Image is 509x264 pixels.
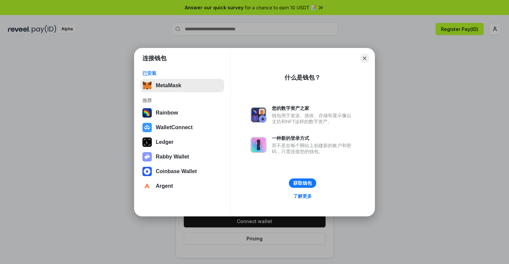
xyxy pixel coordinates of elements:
img: svg+xml,%3Csvg%20xmlns%3D%22http%3A%2F%2Fwww.w3.org%2F2000%2Fsvg%22%20fill%3D%22none%22%20viewBox... [250,107,267,123]
div: 推荐 [142,98,222,104]
div: 钱包用于发送、接收、存储和显示像以太坊和NFT这样的数字资产。 [272,113,355,125]
div: 已安装 [142,70,222,76]
div: 您的数字资产之家 [272,105,355,111]
button: Ledger [140,135,224,149]
div: 什么是钱包？ [285,74,321,82]
a: 了解更多 [289,192,316,200]
div: Argent [156,183,173,189]
button: 获取钱包 [289,178,316,188]
button: Close [360,54,369,63]
div: MetaMask [156,83,181,89]
img: svg+xml,%3Csvg%20xmlns%3D%22http%3A%2F%2Fwww.w3.org%2F2000%2Fsvg%22%20width%3D%2228%22%20height%3... [142,137,152,147]
div: 一种新的登录方式 [272,135,355,141]
div: WalletConnect [156,125,193,131]
div: Ledger [156,139,173,145]
div: 而不是在每个网站上创建新的账户和密码，只需连接您的钱包。 [272,142,355,154]
img: svg+xml,%3Csvg%20width%3D%2228%22%20height%3D%2228%22%20viewBox%3D%220%200%2028%2028%22%20fill%3D... [142,181,152,191]
h1: 连接钱包 [142,54,166,62]
button: WalletConnect [140,121,224,134]
img: svg+xml,%3Csvg%20fill%3D%22none%22%20height%3D%2233%22%20viewBox%3D%220%200%2035%2033%22%20width%... [142,81,152,90]
button: MetaMask [140,79,224,92]
button: Argent [140,179,224,193]
button: Rainbow [140,106,224,120]
img: svg+xml,%3Csvg%20xmlns%3D%22http%3A%2F%2Fwww.w3.org%2F2000%2Fsvg%22%20fill%3D%22none%22%20viewBox... [142,152,152,161]
div: Rainbow [156,110,178,116]
div: Rabby Wallet [156,154,189,160]
button: Rabby Wallet [140,150,224,163]
img: svg+xml,%3Csvg%20width%3D%22120%22%20height%3D%22120%22%20viewBox%3D%220%200%20120%20120%22%20fil... [142,108,152,118]
div: 了解更多 [293,193,312,199]
div: 获取钱包 [293,180,312,186]
img: svg+xml,%3Csvg%20width%3D%2228%22%20height%3D%2228%22%20viewBox%3D%220%200%2028%2028%22%20fill%3D... [142,167,152,176]
div: Coinbase Wallet [156,168,197,174]
img: svg+xml,%3Csvg%20xmlns%3D%22http%3A%2F%2Fwww.w3.org%2F2000%2Fsvg%22%20fill%3D%22none%22%20viewBox... [250,137,267,153]
img: svg+xml,%3Csvg%20width%3D%2228%22%20height%3D%2228%22%20viewBox%3D%220%200%2028%2028%22%20fill%3D... [142,123,152,132]
button: Coinbase Wallet [140,165,224,178]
